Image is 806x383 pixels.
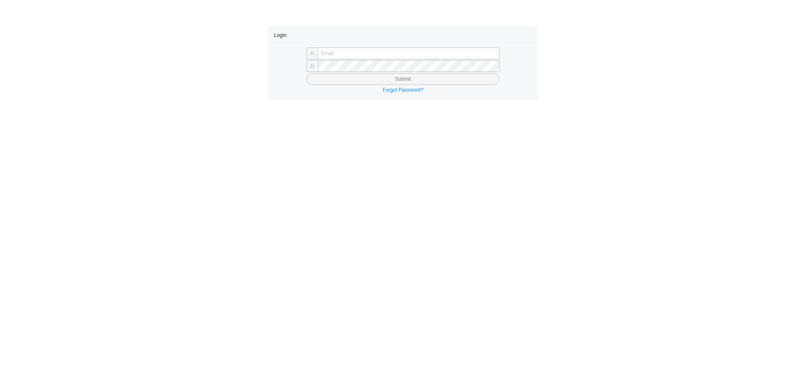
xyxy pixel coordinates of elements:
[310,51,315,56] span: user
[274,27,532,43] div: Login
[382,87,423,93] a: Forgot Password?
[318,48,500,59] input: Email
[306,73,500,85] button: Submit
[310,63,315,69] span: lock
